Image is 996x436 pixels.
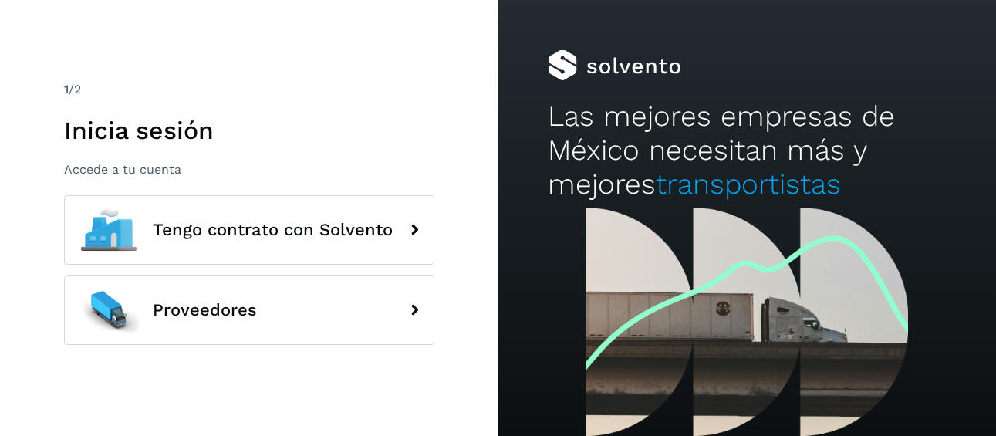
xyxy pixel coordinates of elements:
[64,195,434,265] button: Tengo contrato con Solvento
[153,301,257,319] span: Proveedores
[64,82,69,96] span: 1
[656,167,841,201] span: transportistas
[64,116,434,145] h1: Inicia sesión
[64,275,434,345] button: Proveedores
[64,80,434,99] div: /2
[548,100,946,202] h2: Las mejores empresas de México necesitan más y mejores
[64,162,434,177] p: Accede a tu cuenta
[153,221,393,239] span: Tengo contrato con Solvento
